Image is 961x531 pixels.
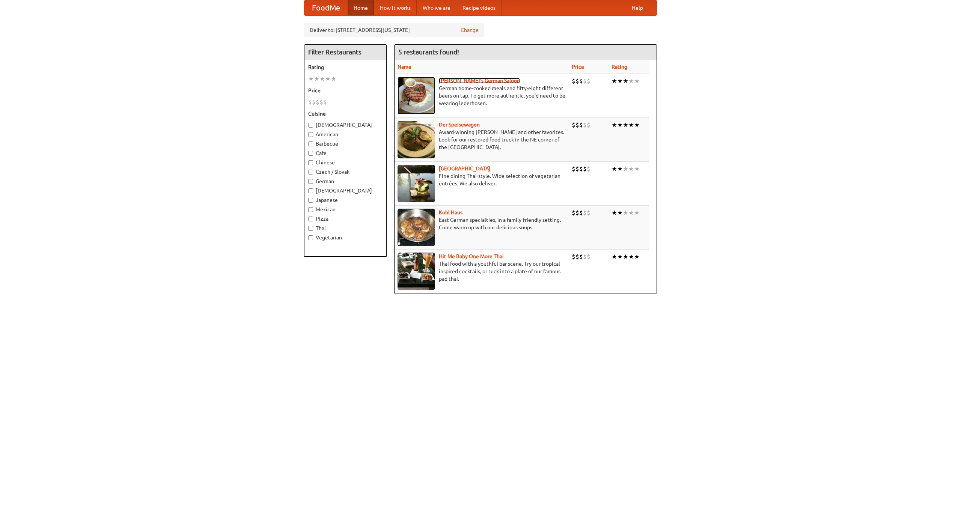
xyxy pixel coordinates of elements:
li: ★ [634,165,640,173]
input: Czech / Slovak [308,170,313,174]
label: Cafe [308,149,383,157]
input: [DEMOGRAPHIC_DATA] [308,188,313,193]
h5: Rating [308,63,383,71]
li: $ [572,77,575,85]
li: $ [575,121,579,129]
li: ★ [623,253,628,261]
li: $ [583,165,587,173]
li: ★ [628,121,634,129]
li: ★ [628,253,634,261]
li: ★ [634,253,640,261]
label: Vegetarian [308,234,383,241]
input: [DEMOGRAPHIC_DATA] [308,123,313,128]
p: Fine dining Thai-style. Wide selection of vegetarian entrées. We also deliver. [398,172,566,187]
label: Barbecue [308,140,383,147]
input: American [308,132,313,137]
li: $ [583,121,587,129]
li: $ [575,209,579,217]
li: ★ [617,209,623,217]
li: $ [579,209,583,217]
li: $ [587,253,590,261]
label: Chinese [308,159,383,166]
p: German home-cooked meals and fifty-eight different beers on tap. To get more authentic, you'd nee... [398,84,566,107]
li: $ [587,77,590,85]
li: $ [572,209,575,217]
li: ★ [623,77,628,85]
li: ★ [628,77,634,85]
li: ★ [634,121,640,129]
a: Kohl Haus [439,209,462,215]
input: Barbecue [308,141,313,146]
li: $ [572,165,575,173]
a: [PERSON_NAME]'s German Saloon [439,78,520,84]
li: ★ [612,77,617,85]
li: ★ [331,75,336,83]
li: $ [575,77,579,85]
li: ★ [319,75,325,83]
li: $ [316,98,319,106]
li: ★ [308,75,314,83]
a: How it works [374,0,417,15]
p: East German specialties, in a family-friendly setting. Come warm up with our delicious soups. [398,216,566,231]
a: Who we are [417,0,456,15]
label: [DEMOGRAPHIC_DATA] [308,187,383,194]
label: Mexican [308,206,383,213]
li: $ [587,121,590,129]
li: ★ [612,253,617,261]
li: ★ [612,209,617,217]
li: ★ [634,209,640,217]
li: ★ [325,75,331,83]
li: ★ [623,165,628,173]
input: Vegetarian [308,235,313,240]
li: $ [319,98,323,106]
li: $ [572,253,575,261]
li: ★ [617,165,623,173]
li: $ [583,253,587,261]
a: Home [348,0,374,15]
a: Recipe videos [456,0,502,15]
label: German [308,178,383,185]
img: babythai.jpg [398,253,435,290]
h5: Cuisine [308,110,383,117]
img: esthers.jpg [398,77,435,114]
a: Der Speisewagen [439,122,480,128]
li: $ [583,209,587,217]
input: Japanese [308,198,313,203]
a: Price [572,64,584,70]
a: Rating [612,64,627,70]
label: Czech / Slovak [308,168,383,176]
label: American [308,131,383,138]
h4: Filter Restaurants [304,45,386,60]
img: satay.jpg [398,165,435,202]
li: $ [583,77,587,85]
h5: Price [308,87,383,94]
li: $ [575,253,579,261]
input: Cafe [308,151,313,156]
li: $ [587,209,590,217]
p: Thai food with a youthful bar scene. Try our tropical inspired cocktails, or tuck into a plate of... [398,260,566,283]
input: Pizza [308,217,313,221]
a: Help [626,0,649,15]
li: $ [579,77,583,85]
p: Award-winning [PERSON_NAME] and other favorites. Look for our restored food truck in the NE corne... [398,128,566,151]
label: Pizza [308,215,383,223]
li: ★ [623,121,628,129]
li: $ [587,165,590,173]
input: Thai [308,226,313,231]
a: Hit Me Baby One More Thai [439,253,504,259]
li: ★ [617,253,623,261]
input: German [308,179,313,184]
a: [GEOGRAPHIC_DATA] [439,165,490,171]
li: ★ [612,121,617,129]
li: ★ [612,165,617,173]
li: $ [579,121,583,129]
div: Deliver to: [STREET_ADDRESS][US_STATE] [304,23,484,37]
a: Change [461,26,479,34]
li: ★ [617,121,623,129]
label: Japanese [308,196,383,204]
li: ★ [628,165,634,173]
label: Thai [308,224,383,232]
